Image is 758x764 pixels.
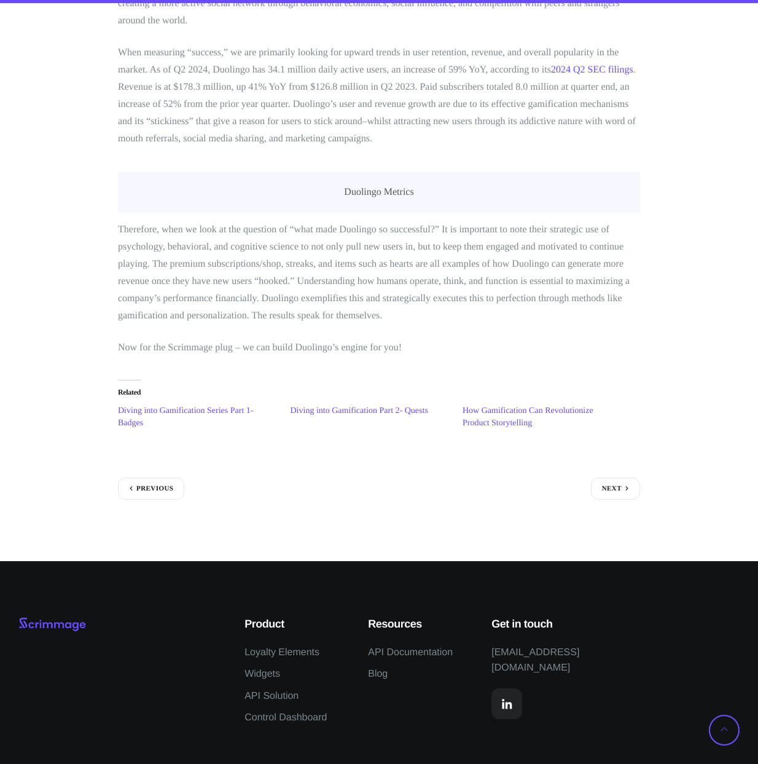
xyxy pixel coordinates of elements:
[244,666,280,682] a: Widgets
[118,478,640,500] nav: Posts
[368,616,473,632] h5: Resources
[118,339,640,356] p: Now for the Scrimmage plug – we can build Duolingo’s engine for you!
[463,406,593,428] a: How Gamification Can Revolutionize Product Storytelling
[291,406,428,415] a: Diving into Gamification Part 2- Quests
[591,478,640,500] a: Next
[368,666,388,682] a: Blog
[491,688,522,719] a: LinkedIn
[491,616,641,632] h5: Get in touch
[18,616,86,632] img: Scrimmage Logo
[244,616,350,632] h5: Product
[118,221,640,325] p: Therefore, when we look at the question of “what made Duolingo so successful?” It is important to...
[118,406,253,428] a: Diving into Gamification Series Part 1- Badges
[118,44,640,148] p: When measuring “success,” we are primarily looking for upward trends in user retention, revenue, ...
[551,65,633,75] a: 2024 Q2 SEC filings
[118,380,141,396] em: Related
[244,688,299,704] a: API Solution
[244,645,319,661] a: Loyalty Elements
[244,710,327,726] a: Control Dashboard
[118,478,184,500] a: Previous
[368,645,453,661] a: API Documentation
[118,172,640,213] figcaption: Duolingo Metrics
[491,645,641,676] a: [EMAIL_ADDRESS][DOMAIN_NAME]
